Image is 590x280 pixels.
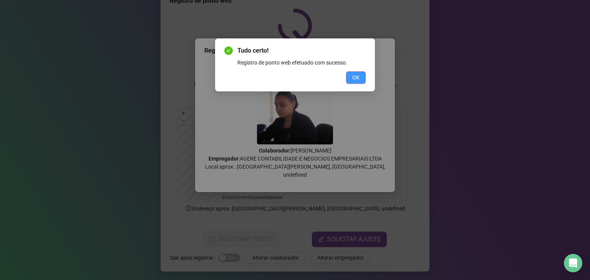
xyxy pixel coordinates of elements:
[346,71,366,84] button: OK
[237,58,366,67] div: Registro de ponto web efetuado com sucesso.
[224,46,233,55] span: check-circle
[564,254,582,272] div: Open Intercom Messenger
[237,46,366,55] span: Tudo certo!
[352,73,360,82] span: OK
